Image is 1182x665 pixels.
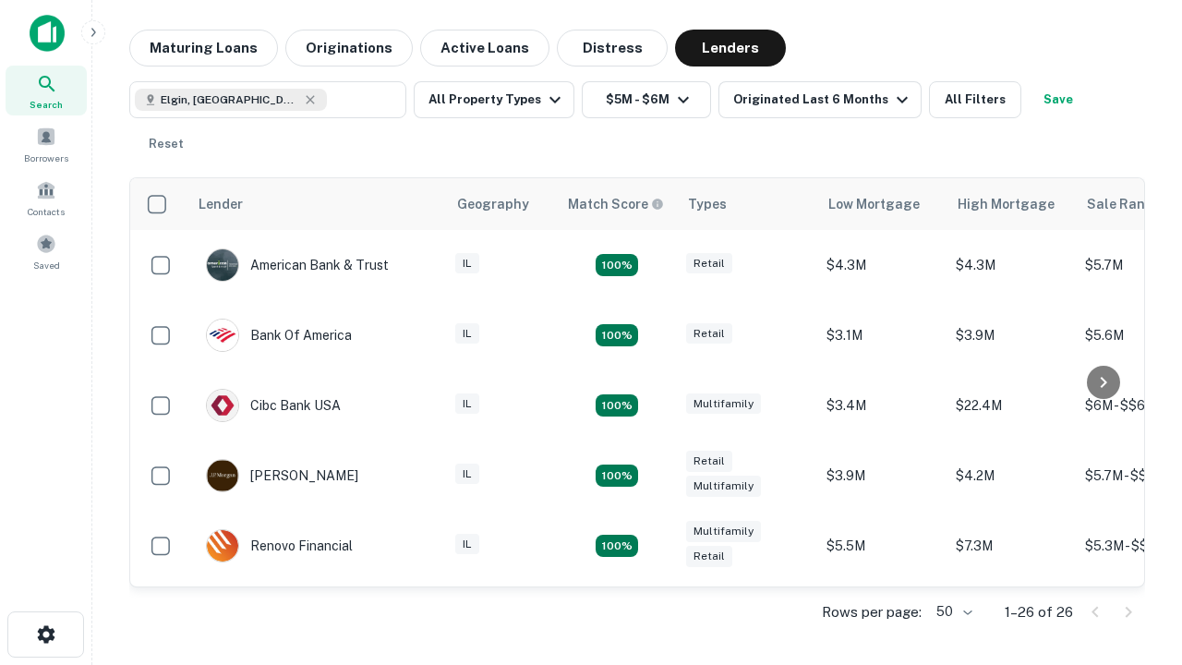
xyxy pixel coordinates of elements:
[947,581,1076,651] td: $3.1M
[568,194,660,214] h6: Match Score
[817,370,947,441] td: $3.4M
[207,249,238,281] img: picture
[24,151,68,165] span: Borrowers
[947,230,1076,300] td: $4.3M
[817,581,947,651] td: $2.2M
[207,320,238,351] img: picture
[817,300,947,370] td: $3.1M
[455,464,479,485] div: IL
[688,193,727,215] div: Types
[6,173,87,223] a: Contacts
[28,204,65,219] span: Contacts
[677,178,817,230] th: Types
[557,178,677,230] th: Capitalize uses an advanced AI algorithm to match your search with the best lender. The match sco...
[1029,81,1088,118] button: Save your search to get updates of matches that match your search criteria.
[206,319,352,352] div: Bank Of America
[828,193,920,215] div: Low Mortgage
[686,521,761,542] div: Multifamily
[1005,601,1073,623] p: 1–26 of 26
[686,253,732,274] div: Retail
[686,476,761,497] div: Multifamily
[947,300,1076,370] td: $3.9M
[414,81,574,118] button: All Property Types
[6,226,87,276] a: Saved
[596,535,638,557] div: Matching Properties: 4, hasApolloMatch: undefined
[207,390,238,421] img: picture
[206,529,353,562] div: Renovo Financial
[206,459,358,492] div: [PERSON_NAME]
[686,451,732,472] div: Retail
[1090,517,1182,606] iframe: Chat Widget
[568,194,664,214] div: Capitalize uses an advanced AI algorithm to match your search with the best lender. The match sco...
[199,193,243,215] div: Lender
[129,30,278,66] button: Maturing Loans
[947,370,1076,441] td: $22.4M
[557,30,668,66] button: Distress
[455,323,479,345] div: IL
[30,97,63,112] span: Search
[457,193,529,215] div: Geography
[686,393,761,415] div: Multifamily
[207,530,238,562] img: picture
[455,253,479,274] div: IL
[675,30,786,66] button: Lenders
[161,91,299,108] span: Elgin, [GEOGRAPHIC_DATA], [GEOGRAPHIC_DATA]
[817,441,947,511] td: $3.9M
[947,511,1076,581] td: $7.3M
[718,81,922,118] button: Originated Last 6 Months
[929,598,975,625] div: 50
[686,323,732,345] div: Retail
[817,230,947,300] td: $4.3M
[206,389,341,422] div: Cibc Bank USA
[455,393,479,415] div: IL
[817,178,947,230] th: Low Mortgage
[207,460,238,491] img: picture
[6,119,87,169] a: Borrowers
[582,81,711,118] button: $5M - $6M
[455,534,479,555] div: IL
[596,254,638,276] div: Matching Properties: 7, hasApolloMatch: undefined
[686,546,732,567] div: Retail
[958,193,1055,215] div: High Mortgage
[733,89,913,111] div: Originated Last 6 Months
[420,30,549,66] button: Active Loans
[446,178,557,230] th: Geography
[285,30,413,66] button: Originations
[206,248,389,282] div: American Bank & Trust
[929,81,1021,118] button: All Filters
[822,601,922,623] p: Rows per page:
[30,15,65,52] img: capitalize-icon.png
[596,394,638,417] div: Matching Properties: 4, hasApolloMatch: undefined
[33,258,60,272] span: Saved
[6,66,87,115] a: Search
[187,178,446,230] th: Lender
[947,441,1076,511] td: $4.2M
[137,126,196,163] button: Reset
[947,178,1076,230] th: High Mortgage
[596,465,638,487] div: Matching Properties: 4, hasApolloMatch: undefined
[817,511,947,581] td: $5.5M
[596,324,638,346] div: Matching Properties: 4, hasApolloMatch: undefined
